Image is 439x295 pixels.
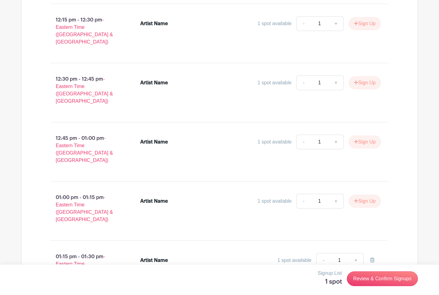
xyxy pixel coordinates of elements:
[316,253,330,268] a: -
[257,197,291,205] div: 1 spot available
[328,194,344,209] a: +
[56,17,113,44] span: - Eastern Time ([GEOGRAPHIC_DATA] & [GEOGRAPHIC_DATA])
[348,253,364,268] a: +
[296,75,310,90] a: -
[328,16,344,31] a: +
[318,270,342,277] p: Signup List
[296,194,310,209] a: -
[349,195,381,208] button: Sign Up
[41,251,130,285] p: 01:15 pm - 01:30 pm
[140,257,168,264] div: Artist Name
[347,271,418,286] a: Review & Confirm Signups
[296,135,310,149] a: -
[328,75,344,90] a: +
[277,257,311,264] div: 1 spot available
[296,16,310,31] a: -
[349,76,381,89] button: Sign Up
[257,138,291,146] div: 1 spot available
[349,136,381,148] button: Sign Up
[318,278,342,285] h5: 1 spot
[56,76,113,104] span: - Eastern Time ([GEOGRAPHIC_DATA] & [GEOGRAPHIC_DATA])
[56,136,113,163] span: - Eastern Time ([GEOGRAPHIC_DATA] & [GEOGRAPHIC_DATA])
[140,79,168,86] div: Artist Name
[41,14,130,48] p: 12:15 pm - 12:30 pm
[257,79,291,86] div: 1 spot available
[328,135,344,149] a: +
[140,20,168,27] div: Artist Name
[41,132,130,167] p: 12:45 pm - 01:00 pm
[41,191,130,226] p: 01:00 pm - 01:15 pm
[349,17,381,30] button: Sign Up
[56,195,113,222] span: - Eastern Time ([GEOGRAPHIC_DATA] & [GEOGRAPHIC_DATA])
[140,138,168,146] div: Artist Name
[257,20,291,27] div: 1 spot available
[41,73,130,107] p: 12:30 pm - 12:45 pm
[140,197,168,205] div: Artist Name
